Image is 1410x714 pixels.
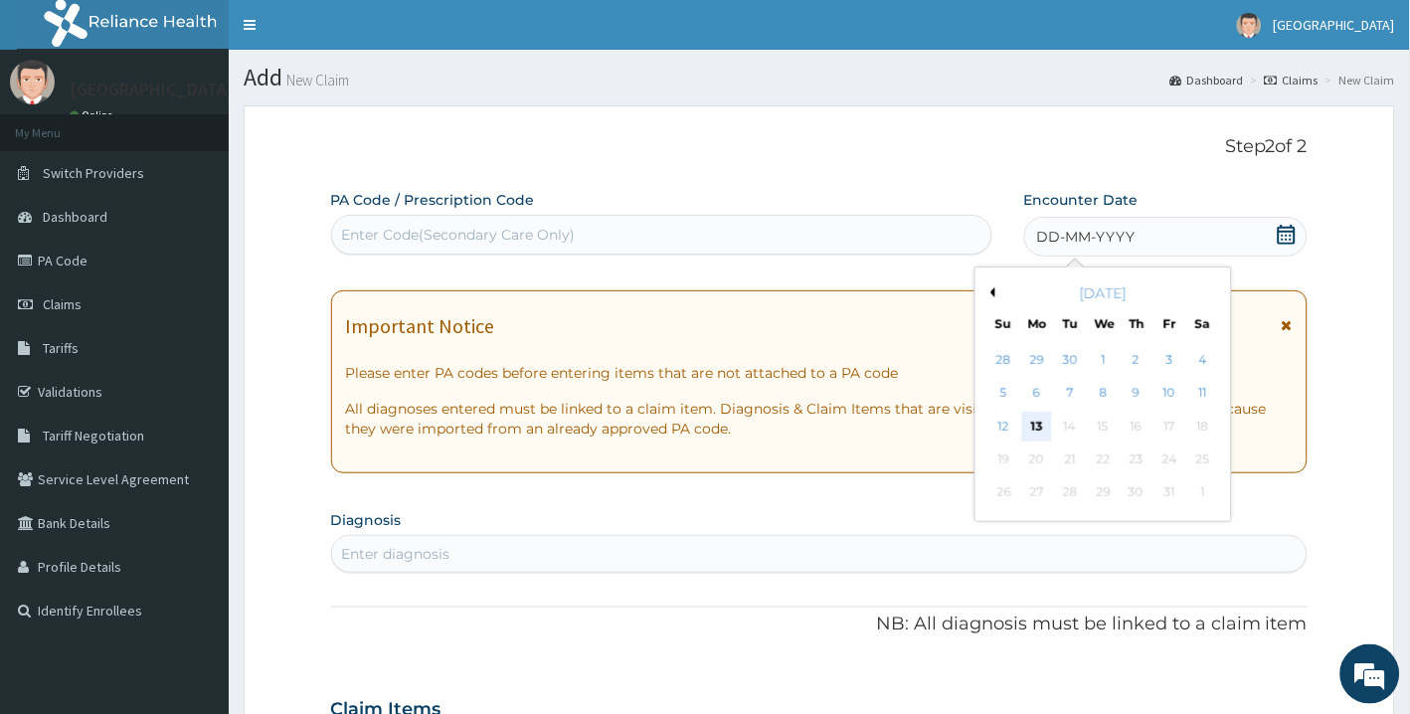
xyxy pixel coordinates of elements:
[1022,345,1052,375] div: Choose Monday, September 29th, 2025
[1024,190,1139,210] label: Encounter Date
[1188,412,1218,442] div: Not available Saturday, October 18th, 2025
[1055,445,1085,474] div: Not available Tuesday, October 21st, 2025
[10,60,55,104] img: User Image
[989,445,1019,474] div: Not available Sunday, October 19th, 2025
[43,295,82,313] span: Claims
[1062,315,1079,332] div: Tu
[1265,72,1319,89] a: Claims
[1154,379,1184,409] div: Choose Friday, October 10th, 2025
[1055,478,1085,508] div: Not available Tuesday, October 28th, 2025
[989,379,1019,409] div: Choose Sunday, October 5th, 2025
[989,412,1019,442] div: Choose Sunday, October 12th, 2025
[1274,16,1395,34] span: [GEOGRAPHIC_DATA]
[43,208,107,226] span: Dashboard
[1154,412,1184,442] div: Not available Friday, October 17th, 2025
[1022,478,1052,508] div: Not available Monday, October 27th, 2025
[1122,412,1151,442] div: Not available Thursday, October 16th, 2025
[331,190,535,210] label: PA Code / Prescription Code
[985,287,995,297] button: Previous Month
[1237,13,1262,38] img: User Image
[1122,345,1151,375] div: Choose Thursday, October 2nd, 2025
[346,315,495,337] h1: Important Notice
[70,81,234,98] p: [GEOGRAPHIC_DATA]
[1089,478,1119,508] div: Not available Wednesday, October 29th, 2025
[331,136,1309,158] p: Step 2 of 2
[1154,445,1184,474] div: Not available Friday, October 24th, 2025
[1188,478,1218,508] div: Not available Saturday, November 1st, 2025
[346,363,1294,383] p: Please enter PA codes before entering items that are not attached to a PA code
[989,478,1019,508] div: Not available Sunday, October 26th, 2025
[346,399,1294,439] p: All diagnoses entered must be linked to a claim item. Diagnosis & Claim Items that are visible bu...
[326,10,374,58] div: Minimize live chat window
[1055,379,1085,409] div: Choose Tuesday, October 7th, 2025
[282,73,349,88] small: New Claim
[1089,379,1119,409] div: Choose Wednesday, October 8th, 2025
[115,224,274,425] span: We're online!
[1161,315,1178,332] div: Fr
[37,99,81,149] img: d_794563401_company_1708531726252_794563401
[987,344,1219,510] div: month 2025-10
[1122,379,1151,409] div: Choose Thursday, October 9th, 2025
[1188,345,1218,375] div: Choose Saturday, October 4th, 2025
[1321,72,1395,89] li: New Claim
[1089,412,1119,442] div: Not available Wednesday, October 15th, 2025
[10,490,379,560] textarea: Type your message and hit 'Enter'
[43,427,144,445] span: Tariff Negotiation
[989,345,1019,375] div: Choose Sunday, September 28th, 2025
[1122,478,1151,508] div: Not available Thursday, October 30th, 2025
[1055,345,1085,375] div: Choose Tuesday, September 30th, 2025
[1122,445,1151,474] div: Not available Thursday, October 23rd, 2025
[1154,345,1184,375] div: Choose Friday, October 3rd, 2025
[1055,412,1085,442] div: Not available Tuesday, October 14th, 2025
[1188,379,1218,409] div: Choose Saturday, October 11th, 2025
[244,65,1395,90] h1: Add
[331,510,402,530] label: Diagnosis
[983,283,1223,303] div: [DATE]
[1022,379,1052,409] div: Choose Monday, October 6th, 2025
[1028,315,1045,332] div: Mo
[1037,227,1136,247] span: DD-MM-YYYY
[43,339,79,357] span: Tariffs
[1154,478,1184,508] div: Not available Friday, October 31st, 2025
[1195,315,1212,332] div: Sa
[103,111,334,137] div: Chat with us now
[1188,445,1218,474] div: Not available Saturday, October 25th, 2025
[1095,315,1112,332] div: We
[342,225,576,245] div: Enter Code(Secondary Care Only)
[70,108,117,122] a: Online
[43,164,144,182] span: Switch Providers
[1022,412,1052,442] div: Choose Monday, October 13th, 2025
[342,544,450,564] div: Enter diagnosis
[1170,72,1244,89] a: Dashboard
[1022,445,1052,474] div: Not available Monday, October 20th, 2025
[1089,345,1119,375] div: Choose Wednesday, October 1st, 2025
[331,612,1309,637] p: NB: All diagnosis must be linked to a claim item
[995,315,1012,332] div: Su
[1089,445,1119,474] div: Not available Wednesday, October 22nd, 2025
[1129,315,1146,332] div: Th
